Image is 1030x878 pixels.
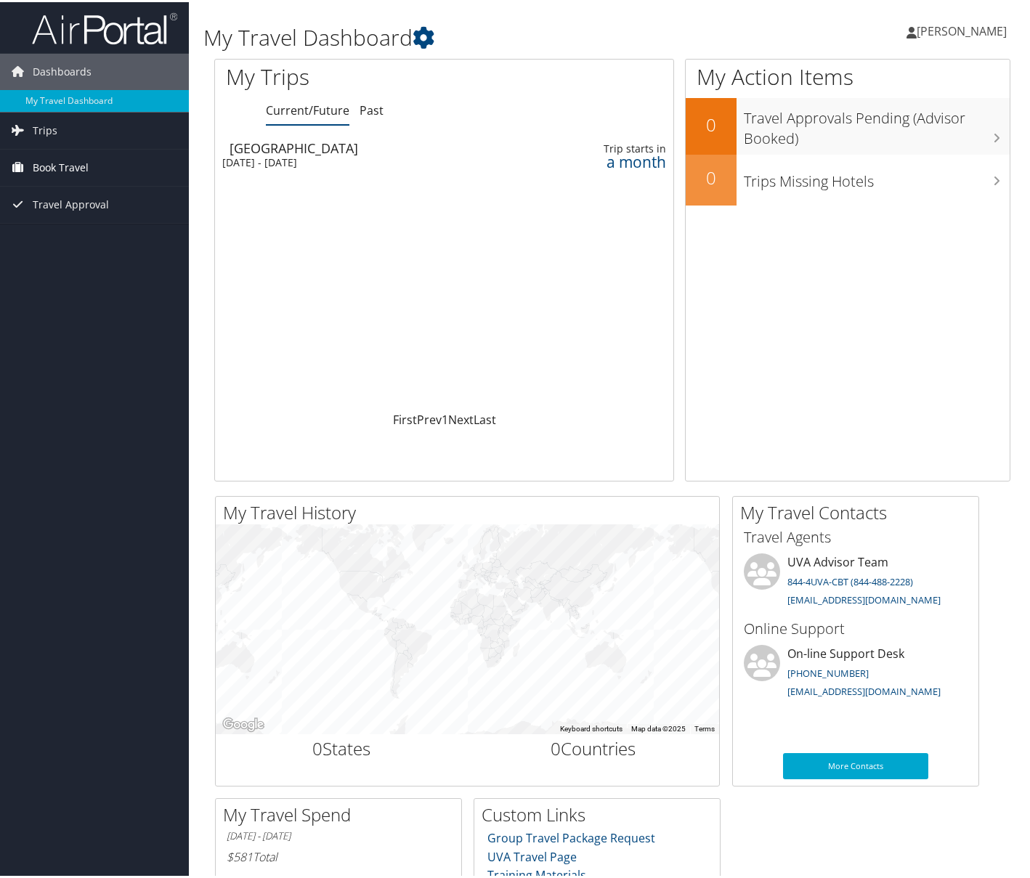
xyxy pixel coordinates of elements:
span: Book Travel [33,147,89,184]
h2: My Travel Contacts [740,498,978,523]
a: [EMAIL_ADDRESS][DOMAIN_NAME] [787,683,941,696]
button: Keyboard shortcuts [560,722,623,732]
a: Group Travel Package Request [487,828,655,844]
a: Open this area in Google Maps (opens a new window) [219,713,267,732]
img: Google [219,713,267,732]
h2: Custom Links [482,800,720,825]
h3: Online Support [744,617,968,637]
span: 0 [551,734,561,758]
a: Last [474,410,496,426]
span: 0 [312,734,323,758]
span: Map data ©2025 [631,723,686,731]
li: UVA Advisor Team [737,551,975,611]
span: Travel Approval [33,184,109,221]
h2: My Travel History [223,498,719,523]
a: Past [360,100,384,116]
a: UVA Travel Page [487,847,577,863]
a: Next [448,410,474,426]
img: airportal-logo.png [32,9,177,44]
li: On-line Support Desk [737,643,975,702]
h2: 0 [686,163,737,188]
div: Trip starts in [569,140,666,153]
a: More Contacts [783,751,928,777]
div: a month [569,153,666,166]
a: Terms (opens in new tab) [694,723,715,731]
a: 0Trips Missing Hotels [686,153,1010,203]
span: [PERSON_NAME] [917,21,1007,37]
h3: Trips Missing Hotels [744,162,1010,190]
h3: Travel Agents [744,525,968,545]
h6: Total [227,847,450,863]
h3: Travel Approvals Pending (Advisor Booked) [744,99,1010,147]
a: First [393,410,417,426]
a: 844-4UVA-CBT (844-488-2228) [787,573,913,586]
span: Dashboards [33,52,92,88]
a: Prev [417,410,442,426]
a: [PHONE_NUMBER] [787,664,869,678]
div: [GEOGRAPHIC_DATA] [230,139,525,153]
span: Trips [33,110,57,147]
a: 1 [442,410,448,426]
a: Current/Future [266,100,349,116]
a: [EMAIL_ADDRESS][DOMAIN_NAME] [787,591,941,604]
h2: Countries [479,734,709,759]
h1: My Travel Dashboard [203,20,749,51]
h1: My Trips [226,60,471,90]
h2: 0 [686,110,737,135]
h6: [DATE] - [DATE] [227,827,450,841]
h2: States [227,734,457,759]
a: [PERSON_NAME] [907,7,1021,51]
h2: My Travel Spend [223,800,461,825]
a: 0Travel Approvals Pending (Advisor Booked) [686,96,1010,152]
h1: My Action Items [686,60,1010,90]
div: [DATE] - [DATE] [222,154,518,167]
span: $581 [227,847,253,863]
